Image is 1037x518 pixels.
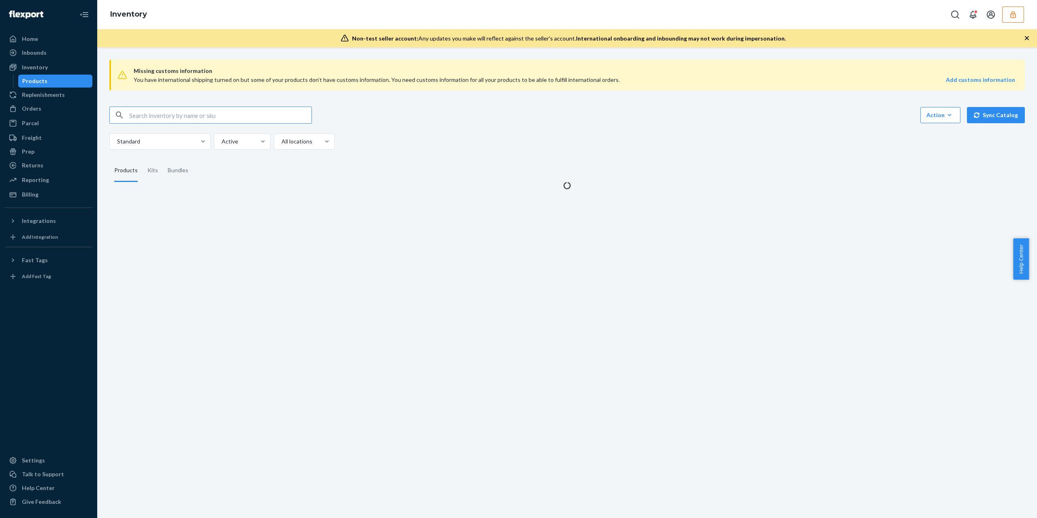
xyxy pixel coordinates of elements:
div: Inventory [22,63,48,71]
div: Fast Tags [22,256,48,264]
input: All locations [281,137,282,146]
div: You have international shipping turned on but some of your products don’t have customs informatio... [134,76,839,84]
span: Missing customs information [134,66,1015,76]
button: Give Feedback [5,495,92,508]
div: Any updates you make will reflect against the seller's account. [352,34,786,43]
div: Help Center [22,484,55,492]
div: Bundles [168,159,188,182]
button: Close Navigation [76,6,92,23]
div: Kits [147,159,158,182]
div: Returns [22,161,43,169]
a: Help Center [5,482,92,494]
div: Talk to Support [22,470,64,478]
div: Add Fast Tag [22,273,51,280]
div: Orders [22,105,41,113]
a: Home [5,32,92,45]
div: Replenishments [22,91,65,99]
strong: Add customs information [946,76,1015,83]
div: Inbounds [22,49,47,57]
input: Search inventory by name or sku [129,107,312,123]
a: Products [18,75,93,88]
div: Action [926,111,954,119]
a: Add customs information [946,76,1015,84]
img: Flexport logo [9,11,43,19]
span: International onboarding and inbounding may not work during impersonation. [576,35,786,42]
a: Returns [5,159,92,172]
div: Billing [22,191,38,199]
div: Add Integration [22,233,58,240]
a: Settings [5,454,92,467]
a: Billing [5,188,92,201]
button: Integrations [5,214,92,227]
div: Freight [22,134,42,142]
button: Action [920,107,960,123]
a: Inbounds [5,46,92,59]
button: Fast Tags [5,254,92,267]
button: Talk to Support [5,468,92,481]
div: Products [22,77,47,85]
a: Inventory [5,61,92,74]
div: Products [114,159,138,182]
a: Inventory [110,10,147,19]
button: Help Center [1013,238,1029,280]
button: Open notifications [965,6,981,23]
input: Active [221,137,222,146]
a: Add Integration [5,231,92,244]
ol: breadcrumbs [104,3,154,26]
a: Reporting [5,173,92,186]
div: Integrations [22,217,56,225]
input: Standard [116,137,117,146]
a: Prep [5,145,92,158]
button: Open Search Box [947,6,963,23]
div: Give Feedback [22,498,61,506]
a: Add Fast Tag [5,270,92,283]
a: Replenishments [5,88,92,101]
a: Parcel [5,117,92,130]
a: Freight [5,131,92,144]
div: Prep [22,148,34,156]
div: Reporting [22,176,49,184]
span: Non-test seller account: [352,35,418,42]
div: Home [22,35,38,43]
button: Sync Catalog [967,107,1025,123]
div: Parcel [22,119,39,127]
a: Orders [5,102,92,115]
div: Settings [22,456,45,464]
button: Open account menu [983,6,999,23]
